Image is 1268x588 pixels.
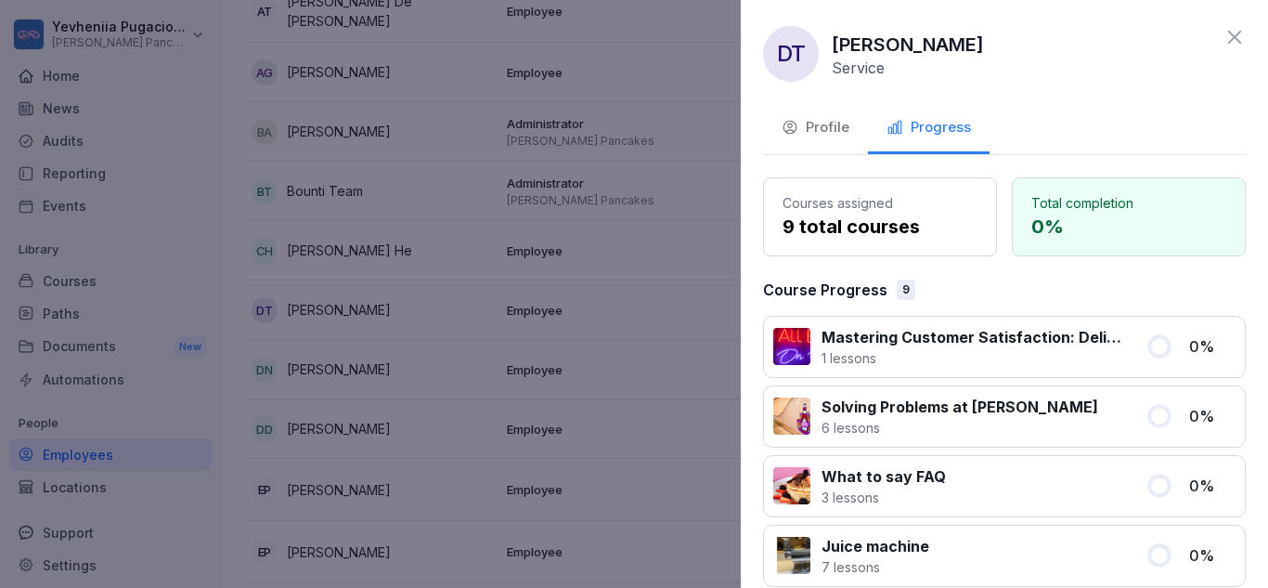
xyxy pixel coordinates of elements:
[886,117,971,138] div: Progress
[822,348,1123,368] p: 1 lessons
[832,31,984,59] p: [PERSON_NAME]
[822,418,1098,438] p: 6 lessons
[1189,335,1236,358] p: 0 %
[868,104,990,154] button: Progress
[783,213,977,241] p: 9 total courses
[822,396,1098,418] p: Solving Problems at [PERSON_NAME]
[897,280,915,300] div: 9
[1189,475,1236,497] p: 0 %
[763,279,887,301] p: Course Progress
[832,59,885,77] p: Service
[822,535,929,557] p: Juice machine
[822,326,1123,348] p: Mastering Customer Satisfaction: Deliver Exceptional Service at [GEOGRAPHIC_DATA]
[763,104,868,154] button: Profile
[783,193,977,213] p: Courses assigned
[763,26,819,82] div: DT
[1031,193,1226,213] p: Total completion
[822,557,929,577] p: 7 lessons
[782,117,849,138] div: Profile
[822,465,946,488] p: What to say FAQ
[822,488,946,507] p: 3 lessons
[1189,405,1236,427] p: 0 %
[1189,544,1236,567] p: 0 %
[1031,213,1226,241] p: 0 %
